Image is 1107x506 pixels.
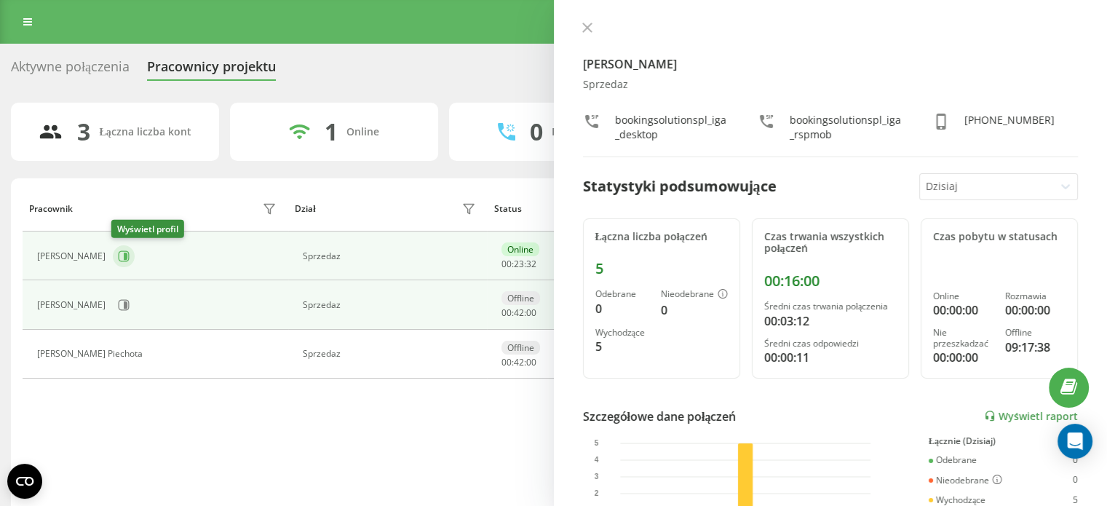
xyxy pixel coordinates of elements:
[583,175,777,197] div: Statystyki podsumowujące
[530,118,543,146] div: 0
[1073,495,1078,505] div: 5
[526,258,536,270] span: 32
[303,349,480,359] div: Sprzedaz
[595,231,728,243] div: Łączna liczba połączeń
[933,301,993,319] div: 00:00:00
[514,258,524,270] span: 23
[501,291,540,305] div: Offline
[295,204,315,214] div: Dział
[661,289,728,301] div: Nieodebrane
[526,307,536,319] span: 00
[111,220,184,238] div: Wyświetl profil
[595,328,649,338] div: Wychodzące
[1005,301,1066,319] div: 00:00:00
[764,312,897,330] div: 00:03:12
[501,308,536,318] div: : :
[501,259,536,269] div: : :
[1073,475,1078,486] div: 0
[1073,455,1078,465] div: 0
[929,455,977,465] div: Odebrane
[764,272,897,290] div: 00:16:00
[964,113,1055,142] div: [PHONE_NUMBER]
[1005,328,1066,338] div: Offline
[594,439,598,447] text: 5
[595,338,649,355] div: 5
[303,251,480,261] div: Sprzedaz
[615,113,729,142] div: bookingsolutionspl_iga_desktop
[501,357,536,368] div: : :
[501,258,512,270] span: 00
[583,79,1079,91] div: Sprzedaz
[346,126,379,138] div: Online
[583,408,737,425] div: Szczegółowe dane połączeń
[501,356,512,368] span: 00
[37,349,146,359] div: [PERSON_NAME] Piechota
[1058,424,1092,459] div: Open Intercom Messenger
[933,349,993,366] div: 00:00:00
[1005,339,1066,356] div: 09:17:38
[764,349,897,366] div: 00:00:11
[501,341,540,355] div: Offline
[77,118,90,146] div: 3
[583,55,1079,73] h4: [PERSON_NAME]
[494,204,522,214] div: Status
[514,307,524,319] span: 42
[929,436,1078,446] div: Łącznie (Dzisiaj)
[501,242,539,256] div: Online
[929,495,985,505] div: Wychodzące
[7,464,42,499] button: Open CMP widget
[594,473,598,481] text: 3
[933,328,993,349] div: Nie przeszkadzać
[1005,291,1066,301] div: Rozmawia
[526,356,536,368] span: 00
[929,475,1002,486] div: Nieodebrane
[790,113,903,142] div: bookingsolutionspl_iga_rspmob
[11,59,130,82] div: Aktywne połączenia
[514,356,524,368] span: 42
[764,339,897,349] div: Średni czas odpowiedzi
[595,260,728,277] div: 5
[764,301,897,312] div: Średni czas trwania połączenia
[764,231,897,256] div: Czas trwania wszystkich połączeń
[594,456,598,464] text: 4
[37,300,109,310] div: [PERSON_NAME]
[661,301,728,319] div: 0
[303,300,480,310] div: Sprzedaz
[147,59,276,82] div: Pracownicy projektu
[933,291,993,301] div: Online
[29,204,73,214] div: Pracownik
[933,231,1066,243] div: Czas pobytu w statusach
[594,489,598,497] text: 2
[501,307,512,319] span: 00
[99,126,191,138] div: Łączna liczba kont
[325,118,338,146] div: 1
[984,410,1078,422] a: Wyświetl raport
[552,126,610,138] div: Rozmawiają
[595,289,649,299] div: Odebrane
[595,300,649,317] div: 0
[37,251,109,261] div: [PERSON_NAME]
